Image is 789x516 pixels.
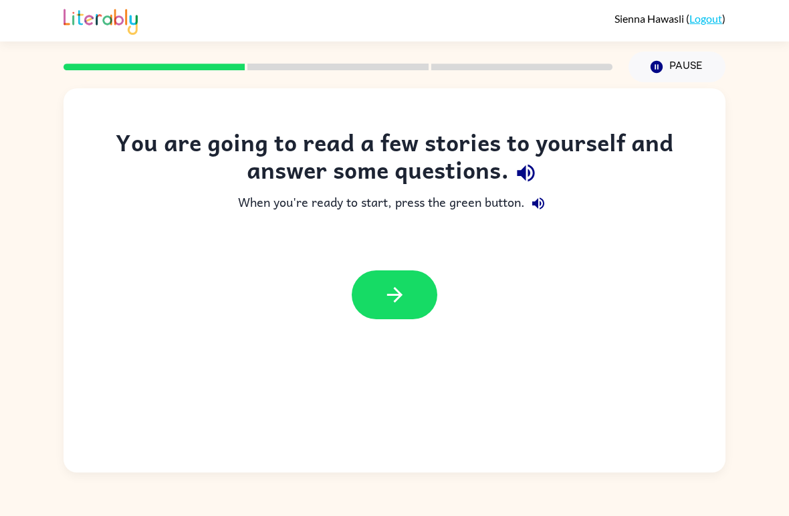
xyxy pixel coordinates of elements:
div: When you're ready to start, press the green button. [90,190,699,217]
button: Pause [629,52,725,82]
span: Sienna Hawasli [614,12,686,25]
img: Literably [64,5,138,35]
a: Logout [689,12,722,25]
div: You are going to read a few stories to yourself and answer some questions. [90,128,699,190]
div: ( ) [614,12,725,25]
